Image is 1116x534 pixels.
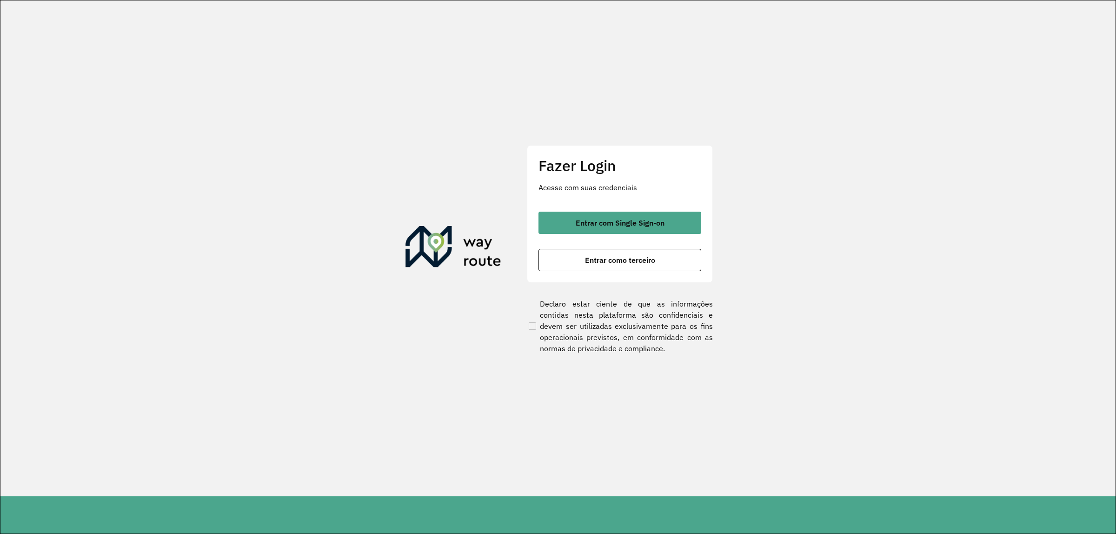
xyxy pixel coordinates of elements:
label: Declaro estar ciente de que as informações contidas nesta plataforma são confidenciais e devem se... [527,298,713,354]
img: Roteirizador AmbevTech [405,226,501,271]
span: Entrar com Single Sign-on [576,219,664,227]
h2: Fazer Login [538,157,701,174]
button: button [538,212,701,234]
p: Acesse com suas credenciais [538,182,701,193]
span: Entrar como terceiro [585,256,655,264]
button: button [538,249,701,271]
